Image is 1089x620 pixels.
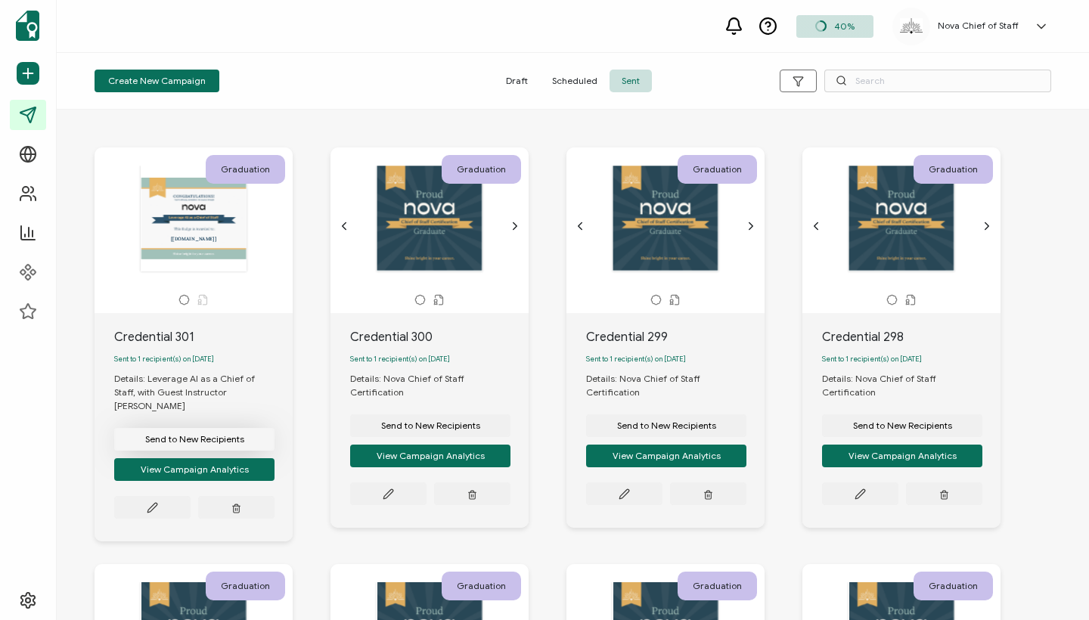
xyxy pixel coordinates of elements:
div: Credential 300 [350,328,529,346]
div: Details: Nova Chief of Staff Certification [822,372,1001,399]
div: Credential 299 [586,328,765,346]
span: Send to New Recipients [145,435,244,444]
div: Graduation [206,572,285,600]
input: Search [824,70,1051,92]
ion-icon: chevron forward outline [745,220,757,232]
div: Graduation [914,572,993,600]
span: Sent to 1 recipient(s) on [DATE] [350,355,450,364]
ion-icon: chevron forward outline [981,220,993,232]
div: Credential 298 [822,328,1001,346]
div: Details: Nova Chief of Staff Certification [586,372,765,399]
span: Draft [494,70,540,92]
button: Send to New Recipients [586,414,746,437]
div: Graduation [678,155,757,184]
ion-icon: chevron forward outline [509,220,521,232]
span: Sent [610,70,652,92]
h5: Nova Chief of Staff [938,20,1019,31]
button: Send to New Recipients [822,414,982,437]
div: Graduation [914,155,993,184]
button: Send to New Recipients [114,428,275,451]
div: Details: Nova Chief of Staff Certification [350,372,529,399]
div: Graduation [206,155,285,184]
button: View Campaign Analytics [114,458,275,481]
span: Sent to 1 recipient(s) on [DATE] [822,355,922,364]
div: Graduation [678,572,757,600]
span: Create New Campaign [108,76,206,85]
div: Credential 301 [114,328,293,346]
button: View Campaign Analytics [822,445,982,467]
ion-icon: chevron back outline [338,220,350,232]
span: Send to New Recipients [853,421,952,430]
span: Sent to 1 recipient(s) on [DATE] [114,355,214,364]
button: View Campaign Analytics [350,445,510,467]
div: Graduation [442,572,521,600]
button: Create New Campaign [95,70,219,92]
img: sertifier-logomark-colored.svg [16,11,39,41]
span: Send to New Recipients [617,421,716,430]
button: Send to New Recipients [350,414,510,437]
div: Graduation [442,155,521,184]
ion-icon: chevron back outline [810,220,822,232]
iframe: Chat Widget [1013,547,1089,620]
img: f53f884a-7200-4873-80e7-5e9b12fc9e96.png [900,18,923,33]
span: Send to New Recipients [381,421,480,430]
ion-icon: chevron back outline [574,220,586,232]
span: Scheduled [540,70,610,92]
span: Sent to 1 recipient(s) on [DATE] [586,355,686,364]
span: 40% [834,20,855,32]
div: Details: Leverage AI as a Chief of Staff, with Guest Instructor [PERSON_NAME] [114,372,293,413]
button: View Campaign Analytics [586,445,746,467]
